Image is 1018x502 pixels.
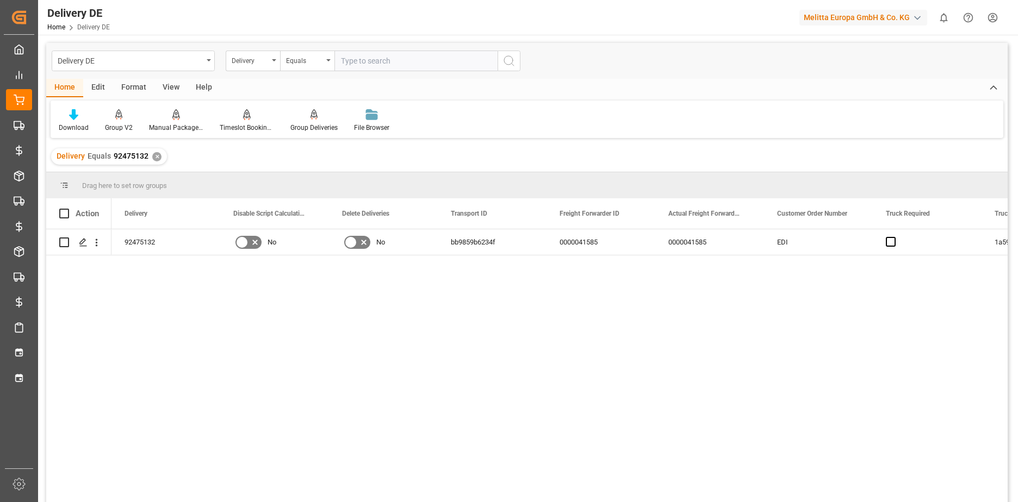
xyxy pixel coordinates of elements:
button: open menu [280,51,334,71]
div: Download [59,123,89,133]
input: Type to search [334,51,498,71]
div: Home [46,79,83,97]
div: Group Deliveries [290,123,338,133]
span: Drag here to set row groups [82,181,167,190]
span: No [376,230,385,255]
span: Delivery [57,152,85,160]
span: Truck Required [886,210,930,217]
button: Melitta Europa GmbH & Co. KG [799,7,932,28]
span: Equals [88,152,111,160]
div: 0000041585 [655,229,764,255]
span: Customer Order Number [777,210,847,217]
div: File Browser [354,123,389,133]
span: Freight Forwarder ID [560,210,619,217]
a: Home [47,23,65,31]
div: Equals [286,53,323,66]
button: search button [498,51,520,71]
div: Melitta Europa GmbH & Co. KG [799,10,927,26]
div: Delivery [232,53,269,66]
span: Transport ID [451,210,487,217]
button: open menu [226,51,280,71]
div: Timeslot Booking Report [220,123,274,133]
span: No [268,230,276,255]
div: Help [188,79,220,97]
span: Disable Script Calculations [233,210,306,217]
span: Actual Freight Forwarder ID [668,210,741,217]
button: open menu [52,51,215,71]
span: 92475132 [114,152,148,160]
div: ✕ [152,152,162,161]
div: View [154,79,188,97]
div: Manual Package TypeDetermination [149,123,203,133]
div: Action [76,209,99,218]
button: Help Center [956,5,980,30]
div: Delivery DE [47,5,110,21]
div: EDI [764,229,873,255]
div: Group V2 [105,123,133,133]
div: 92475132 [111,229,220,255]
span: Delete Deliveries [342,210,389,217]
div: Format [113,79,154,97]
div: 0000041585 [547,229,655,255]
div: Press SPACE to select this row. [46,229,111,255]
div: Edit [83,79,113,97]
div: bb9859b6234f [438,229,547,255]
span: Delivery [125,210,147,217]
div: Delivery DE [58,53,203,67]
button: show 0 new notifications [932,5,956,30]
